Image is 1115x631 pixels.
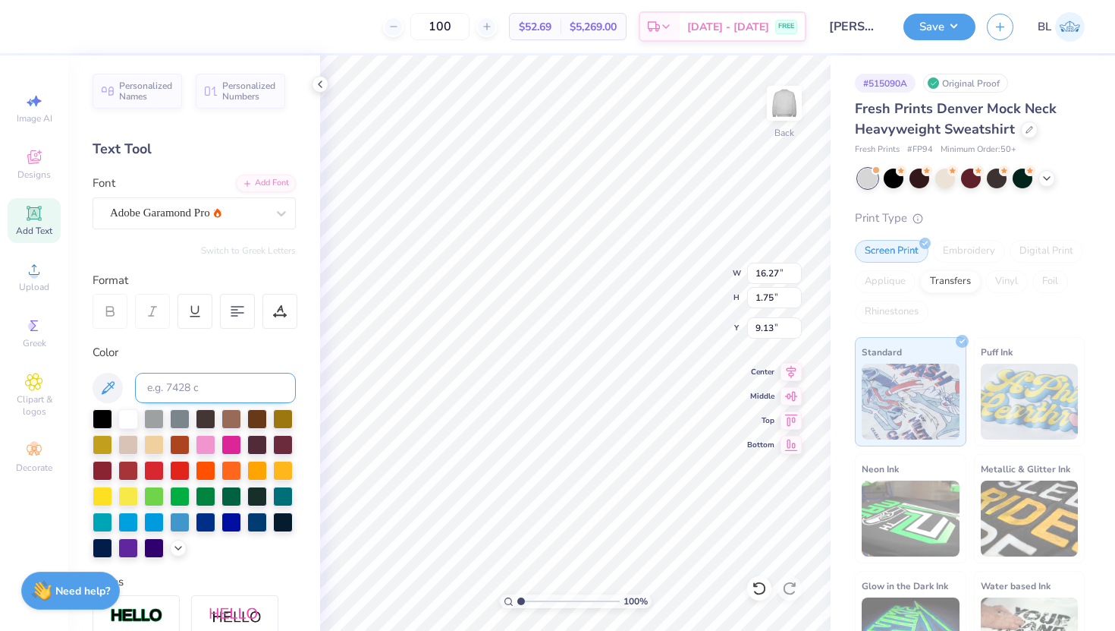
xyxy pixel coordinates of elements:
span: FREE [778,21,794,32]
span: BL [1038,18,1051,36]
div: Format [93,272,297,289]
label: Font [93,175,115,192]
span: Image AI [17,112,52,125]
span: Middle [747,391,774,402]
input: Untitled Design [818,11,892,42]
div: Screen Print [855,240,928,263]
div: Foil [1032,270,1068,293]
img: Neon Ink [862,481,960,557]
span: Add Text [16,225,52,237]
div: Rhinestones [855,301,928,323]
img: Baylor Lawson [1055,12,1085,42]
span: Decorate [16,462,52,474]
img: Puff Ink [981,364,1079,440]
span: Fresh Prints [855,144,900,156]
div: Back [774,126,794,140]
div: Text Tool [93,139,296,159]
span: Puff Ink [981,344,1013,360]
img: Standard [862,364,960,440]
span: Water based Ink [981,578,1051,594]
button: Switch to Greek Letters [201,245,296,257]
strong: Need help? [55,584,110,598]
div: Add Font [236,175,296,192]
span: # FP94 [907,144,933,156]
span: 100 % [623,595,648,608]
span: Glow in the Dark Ink [862,578,948,594]
div: # 515090A [855,74,916,93]
div: Embroidery [933,240,1005,263]
div: Original Proof [923,74,1008,93]
span: $52.69 [519,19,551,35]
span: Upload [19,281,49,293]
span: $5,269.00 [570,19,617,35]
button: Save [903,14,975,40]
span: Minimum Order: 50 + [941,144,1016,156]
span: [DATE] - [DATE] [687,19,769,35]
img: Stroke [110,607,163,625]
img: Metallic & Glitter Ink [981,481,1079,557]
div: Styles [93,573,296,591]
div: Print Type [855,210,1085,227]
span: Neon Ink [862,461,899,477]
span: Personalized Numbers [222,80,276,102]
span: Greek [23,337,46,349]
img: Back [769,88,799,118]
div: Vinyl [985,270,1028,293]
span: Bottom [747,440,774,450]
span: Designs [17,169,51,181]
span: Metallic & Glitter Ink [981,461,1070,477]
span: Top [747,415,774,426]
input: e.g. 7428 c [135,373,296,403]
div: Applique [855,270,916,293]
span: Fresh Prints Denver Mock Neck Heavyweight Sweatshirt [855,99,1057,138]
span: Center [747,367,774,377]
a: BL [1038,12,1085,42]
div: Transfers [920,270,981,293]
span: Standard [862,344,902,360]
img: Shadow [209,607,262,626]
div: Digital Print [1010,240,1083,263]
input: – – [410,13,470,40]
span: Clipart & logos [8,393,61,418]
div: Color [93,344,296,361]
span: Personalized Names [119,80,173,102]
